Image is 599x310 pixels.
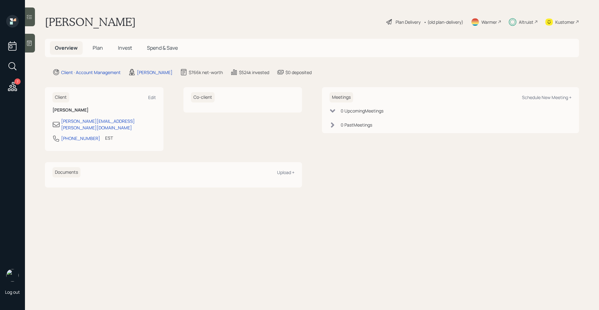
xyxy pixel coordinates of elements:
h6: Client [52,92,69,102]
h1: [PERSON_NAME] [45,15,136,29]
div: $524k invested [239,69,269,76]
div: [PHONE_NUMBER] [61,135,100,142]
div: $766k net-worth [189,69,223,76]
div: Altruist [519,19,533,25]
div: [PERSON_NAME][EMAIL_ADDRESS][PERSON_NAME][DOMAIN_NAME] [61,118,156,131]
div: • (old plan-delivery) [424,19,463,25]
span: Plan [93,44,103,51]
div: Log out [5,289,20,295]
div: EST [105,135,113,141]
div: Edit [148,94,156,100]
h6: Meetings [329,92,353,102]
span: Spend & Save [147,44,178,51]
div: [PERSON_NAME] [137,69,173,76]
div: Schedule New Meeting + [522,94,572,100]
div: 0 Past Meeting s [341,122,372,128]
h6: Co-client [191,92,215,102]
div: Client · Account Management [61,69,121,76]
div: Plan Delivery [396,19,421,25]
h6: Documents [52,167,80,177]
div: 7 [14,78,21,85]
h6: [PERSON_NAME] [52,107,156,113]
span: Overview [55,44,78,51]
div: Kustomer [555,19,575,25]
img: michael-russo-headshot.png [6,269,19,282]
div: Warmer [481,19,497,25]
span: Invest [118,44,132,51]
div: Upload + [277,169,295,175]
div: $0 deposited [285,69,312,76]
div: 0 Upcoming Meeting s [341,107,383,114]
